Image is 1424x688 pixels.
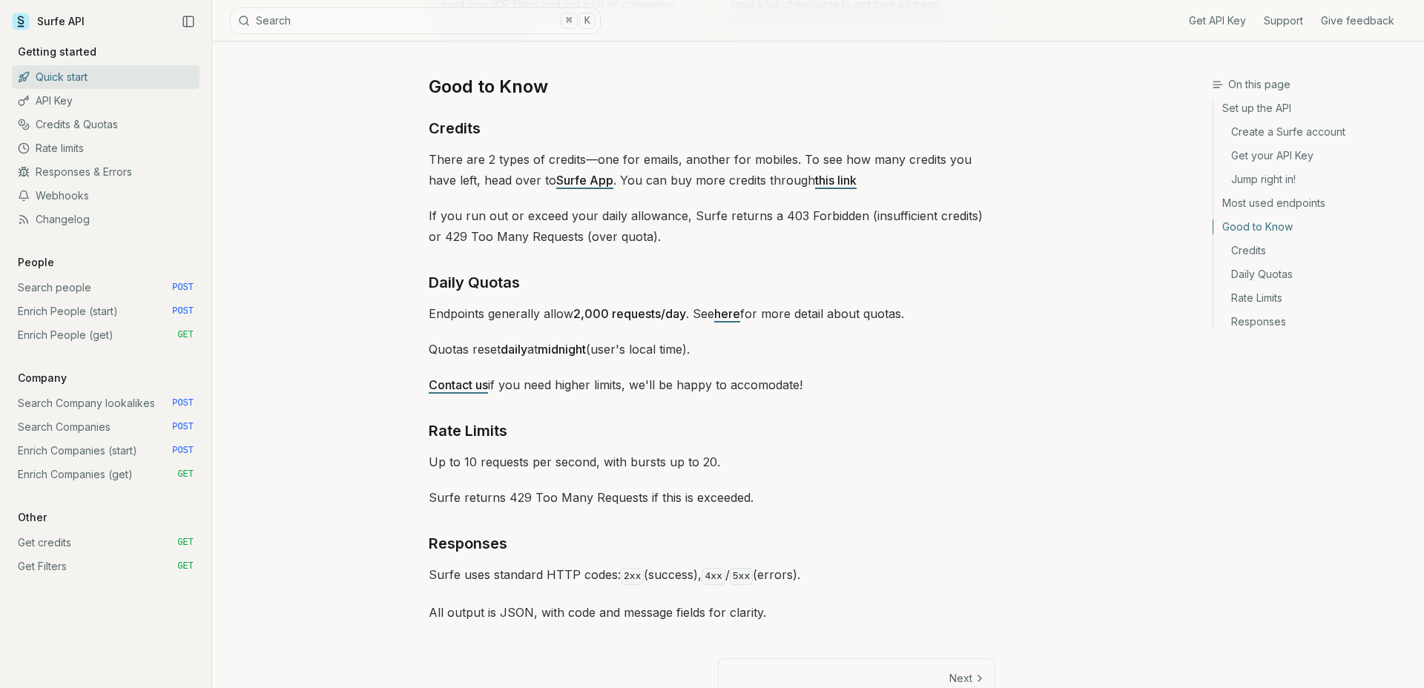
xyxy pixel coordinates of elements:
[12,89,200,113] a: API Key
[12,323,200,347] a: Enrich People (get) GET
[815,173,857,188] a: this link
[429,451,995,472] p: Up to 10 requests per second, with bursts up to 20.
[172,445,194,457] span: POST
[177,537,194,549] span: GET
[1213,239,1412,262] a: Credits
[714,306,740,321] a: here
[1213,215,1412,239] a: Good to Know
[1213,286,1412,310] a: Rate Limits
[702,568,725,585] code: 4xx
[12,510,53,525] p: Other
[12,300,200,323] a: Enrich People (start) POST
[12,10,85,33] a: Surfe API
[172,282,194,294] span: POST
[429,564,995,587] p: Surfe uses standard HTTP codes: (success), / (errors).
[177,469,194,480] span: GET
[621,568,644,585] code: 2xx
[949,671,972,686] p: Next
[12,415,200,439] a: Search Companies POST
[12,136,200,160] a: Rate limits
[429,149,995,191] p: There are 2 types of credits—one for emails, another for mobiles. To see how many credits you hav...
[172,305,194,317] span: POST
[12,531,200,555] a: Get credits GET
[1213,101,1412,120] a: Set up the API
[172,397,194,409] span: POST
[429,339,995,360] p: Quotas reset at (user's local time).
[429,75,548,99] a: Good to Know
[12,391,200,415] a: Search Company lookalikes POST
[429,377,488,392] a: Contact us
[177,329,194,341] span: GET
[1212,77,1412,92] h3: On this page
[12,184,200,208] a: Webhooks
[1213,191,1412,215] a: Most used endpoints
[429,532,507,555] a: Responses
[1264,13,1303,28] a: Support
[177,10,200,33] button: Collapse Sidebar
[501,342,527,357] strong: daily
[1213,120,1412,144] a: Create a Surfe account
[1213,262,1412,286] a: Daily Quotas
[1213,310,1412,329] a: Responses
[429,303,995,324] p: Endpoints generally allow . See for more detail about quotas.
[538,342,586,357] strong: midnight
[12,463,200,486] a: Enrich Companies (get) GET
[12,255,60,270] p: People
[429,116,481,140] a: Credits
[177,560,194,572] span: GET
[12,276,200,300] a: Search people POST
[429,419,507,443] a: Rate Limits
[12,371,73,386] p: Company
[1189,13,1246,28] a: Get API Key
[429,271,520,294] a: Daily Quotas
[429,374,995,395] p: if you need higher limits, we'll be happy to accomodate!
[1213,144,1412,168] a: Get your API Key
[12,555,200,578] a: Get Filters GET
[12,439,200,463] a: Enrich Companies (start) POST
[12,208,200,231] a: Changelog
[579,13,596,29] kbd: K
[429,487,995,508] p: Surfe returns 429 Too Many Requests if this is exceeded.
[556,173,613,188] a: Surfe App
[172,421,194,433] span: POST
[429,205,995,247] p: If you run out or exceed your daily allowance, Surfe returns a 403 Forbidden (insufficient credit...
[429,602,995,623] p: All output is JSON, with code and message fields for clarity.
[1213,168,1412,191] a: Jump right in!
[561,13,577,29] kbd: ⌘
[12,44,102,59] p: Getting started
[12,113,200,136] a: Credits & Quotas
[573,306,686,321] strong: 2,000 requests/day
[730,568,753,585] code: 5xx
[12,65,200,89] a: Quick start
[230,7,601,34] button: Search⌘K
[12,160,200,184] a: Responses & Errors
[1321,13,1394,28] a: Give feedback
